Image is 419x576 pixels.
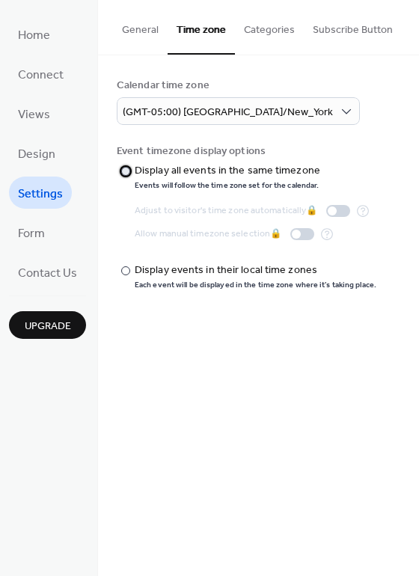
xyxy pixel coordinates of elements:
[123,102,333,123] span: (GMT-05:00) [GEOGRAPHIC_DATA]/New_York
[135,263,373,278] div: Display events in their local time zones
[18,24,50,47] span: Home
[9,58,73,90] a: Connect
[18,64,64,87] span: Connect
[18,103,50,126] span: Views
[25,319,71,334] span: Upgrade
[9,256,86,288] a: Contact Us
[117,144,397,159] div: Event timezone display options
[9,311,86,339] button: Upgrade
[18,222,45,245] span: Form
[18,143,55,166] span: Design
[9,177,72,209] a: Settings
[9,137,64,169] a: Design
[135,180,323,191] div: Events will follow the time zone set for the calendar.
[135,163,320,179] div: Display all events in the same timezone
[18,183,63,206] span: Settings
[18,262,77,285] span: Contact Us
[9,18,59,50] a: Home
[9,97,59,129] a: Views
[135,280,376,290] div: Each event will be displayed in the time zone where it's taking place.
[117,78,397,94] div: Calendar time zone
[9,216,54,248] a: Form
